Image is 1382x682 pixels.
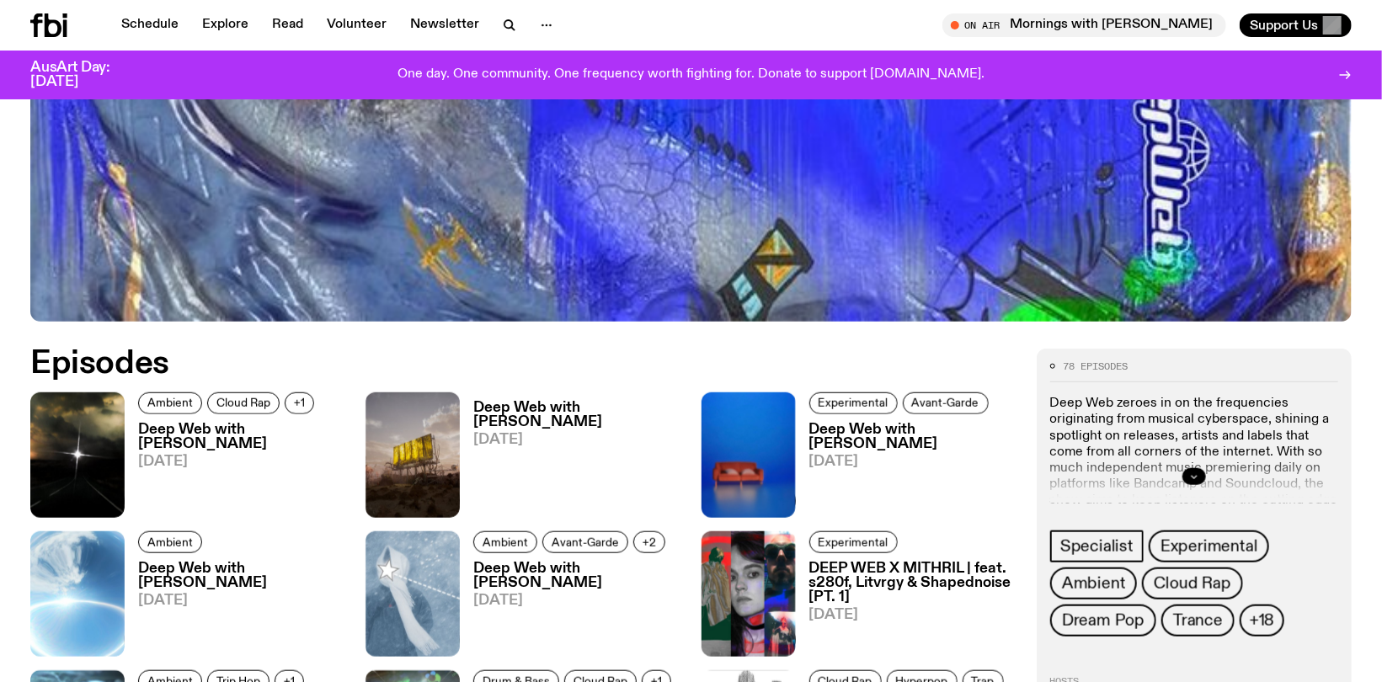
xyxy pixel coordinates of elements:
a: Deep Web with [PERSON_NAME][DATE] [796,423,1016,518]
span: Ambient [483,535,528,548]
a: Dream Pop [1050,605,1156,637]
button: +2 [633,531,665,553]
span: [DATE] [473,594,680,608]
span: Experimental [819,397,888,409]
a: Experimental [809,531,898,553]
a: Avant-Garde [903,392,989,414]
a: Deep Web with [PERSON_NAME][DATE] [125,562,345,657]
h3: DEEP WEB X MITHRIL | feat. s280f, Litvrgy & Shapednoise [PT. 1] [809,562,1016,605]
button: On AirMornings with [PERSON_NAME] [942,13,1226,37]
a: Newsletter [400,13,489,37]
span: Avant-Garde [912,397,979,409]
span: Trance [1173,611,1223,630]
a: Trance [1161,605,1235,637]
button: +18 [1240,605,1284,637]
a: DEEP WEB X MITHRIL | feat. s280f, Litvrgy & Shapednoise [PT. 1][DATE] [796,562,1016,657]
span: Cloud Rap [216,397,270,409]
span: Support Us [1250,18,1318,33]
button: +1 [285,392,314,414]
a: Deep Web with [PERSON_NAME][DATE] [460,401,680,518]
span: Ambient [147,397,193,409]
span: Cloud Rap [1154,574,1230,593]
a: Volunteer [317,13,397,37]
span: [DATE] [809,608,1016,622]
h3: Deep Web with [PERSON_NAME] [138,562,345,590]
span: [DATE] [138,594,345,608]
h3: Deep Web with [PERSON_NAME] [138,423,345,451]
span: [DATE] [809,455,1016,469]
a: Ambient [138,392,202,414]
h3: Deep Web with [PERSON_NAME] [809,423,1016,451]
a: Deep Web with [PERSON_NAME][DATE] [125,423,345,518]
span: Ambient [147,535,193,548]
a: Schedule [111,13,189,37]
a: Cloud Rap [207,392,280,414]
a: Ambient [473,531,537,553]
a: Experimental [1149,530,1270,562]
p: Deep Web zeroes in on the frequencies originating from musical cyberspace, shining a spotlight on... [1050,396,1338,541]
h3: Deep Web with [PERSON_NAME] [473,562,680,590]
span: Experimental [819,535,888,548]
a: Specialist [1050,530,1144,562]
span: Dream Pop [1062,611,1145,630]
button: Support Us [1240,13,1352,37]
a: Deep Web with [PERSON_NAME][DATE] [460,562,680,657]
h2: Episodes [30,349,904,379]
span: [DATE] [138,455,345,469]
a: Experimental [809,392,898,414]
p: One day. One community. One frequency worth fighting for. Donate to support [DOMAIN_NAME]. [398,67,984,83]
span: Avant-Garde [552,535,619,548]
a: Ambient [1050,567,1138,599]
a: Explore [192,13,259,37]
span: Ambient [1062,574,1126,593]
span: +1 [294,397,305,409]
span: [DATE] [473,433,680,447]
span: Specialist [1060,537,1134,556]
span: +2 [643,535,656,548]
h3: Deep Web with [PERSON_NAME] [473,401,680,429]
a: Cloud Rap [1142,567,1242,599]
span: +18 [1250,611,1274,630]
h3: AusArt Day: [DATE] [30,61,138,89]
a: Ambient [138,531,202,553]
a: Read [262,13,313,37]
a: Avant-Garde [542,531,628,553]
span: 78 episodes [1064,362,1129,371]
span: Experimental [1161,537,1258,556]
